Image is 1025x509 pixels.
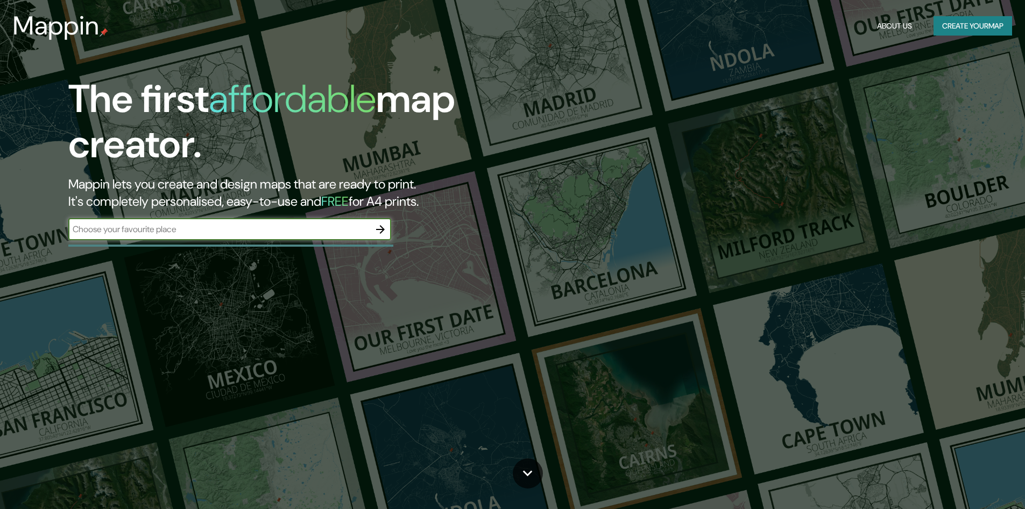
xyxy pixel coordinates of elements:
h5: FREE [321,193,349,210]
h1: affordable [209,74,376,124]
input: Choose your favourite place [68,223,370,235]
h2: Mappin lets you create and design maps that are ready to print. It's completely personalised, eas... [68,176,581,210]
img: mappin-pin [100,28,108,37]
h3: Mappin [13,11,100,41]
iframe: Help widget launcher [929,467,1013,497]
button: About Us [873,16,916,36]
button: Create yourmap [934,16,1012,36]
h1: The first map creator. [68,76,581,176]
